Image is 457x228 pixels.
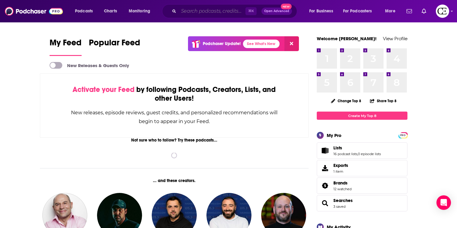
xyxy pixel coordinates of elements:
span: Searches [317,195,407,211]
a: 16 podcast lists [333,152,357,156]
span: For Podcasters [343,7,372,15]
button: Change Top 8 [327,97,365,105]
div: Open Intercom Messenger [436,195,451,210]
span: Brands [333,180,348,186]
span: For Business [309,7,333,15]
span: Exports [333,163,348,168]
a: Show notifications dropdown [419,6,429,16]
div: New releases, episode reviews, guest credits, and personalized recommendations will begin to appe... [70,108,278,126]
span: 1 item [333,169,348,174]
a: Lists [319,146,331,155]
a: Brands [319,181,331,190]
button: open menu [71,6,101,16]
span: More [385,7,395,15]
span: Exports [319,164,331,172]
button: Open AdvancedNew [261,8,292,15]
a: Popular Feed [89,37,140,56]
span: Logged in as cozyearthaudio [436,5,449,18]
span: ⌘ K [245,7,257,15]
a: PRO [399,133,407,137]
button: open menu [305,6,341,16]
a: 12 watched [333,187,352,191]
a: 0 episode lists [358,152,381,156]
a: Lists [333,145,381,151]
span: Podcasts [75,7,93,15]
div: Not sure who to follow? Try these podcasts... [40,138,309,143]
span: Monitoring [129,7,150,15]
a: Brands [333,180,352,186]
span: My Feed [50,37,82,51]
img: User Profile [436,5,449,18]
button: open menu [125,6,158,16]
span: Open Advanced [264,10,289,13]
span: New [281,4,292,9]
a: Searches [319,199,331,207]
div: My Pro [327,132,342,138]
a: New Releases & Guests Only [50,62,129,69]
span: Popular Feed [89,37,140,51]
a: See What's New [243,40,280,48]
button: open menu [339,6,381,16]
span: Brands [317,178,407,194]
input: Search podcasts, credits, & more... [179,6,245,16]
a: View Profile [383,36,407,41]
a: 3 saved [333,204,345,209]
span: , [357,152,358,156]
a: Show notifications dropdown [404,6,414,16]
div: by following Podcasts, Creators, Lists, and other Users! [70,85,278,103]
span: Lists [317,142,407,159]
a: Exports [317,160,407,176]
a: Searches [333,198,353,203]
div: Search podcasts, credits, & more... [168,4,303,18]
a: Create My Top 8 [317,112,407,120]
a: Charts [100,6,121,16]
p: Podchaser Update! [203,41,241,46]
img: Podchaser - Follow, Share and Rate Podcasts [5,5,63,17]
a: My Feed [50,37,82,56]
span: Charts [104,7,117,15]
div: ... and these creators. [40,178,309,183]
button: Show profile menu [436,5,449,18]
span: Activate your Feed [73,85,135,94]
button: Share Top 8 [370,95,397,107]
a: Welcome [PERSON_NAME]! [317,36,377,41]
span: Lists [333,145,342,151]
button: open menu [381,6,403,16]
